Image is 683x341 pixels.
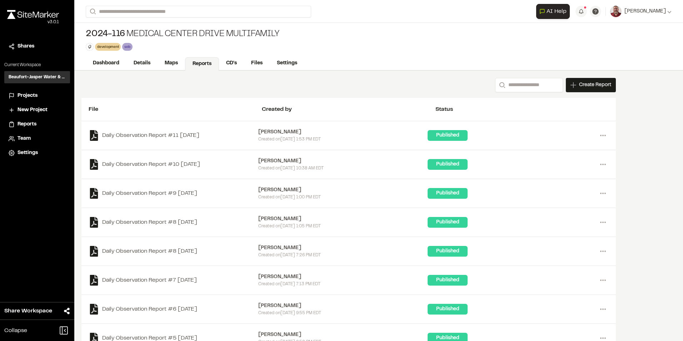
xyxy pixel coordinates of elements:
a: Daily Observation Report #7 [DATE] [89,275,258,286]
div: [PERSON_NAME] [258,244,428,252]
button: Open AI Assistant [536,4,570,19]
a: Daily Observation Report #11 [DATE] [89,130,258,141]
div: Created on [DATE] 1:53 PM EDT [258,136,428,143]
div: Oh geez...please don't... [7,19,59,25]
div: Created on [DATE] 9:55 PM EDT [258,310,428,316]
h3: Beaufort-Jasper Water & Sewer Authority [9,74,66,80]
a: Settings [9,149,66,157]
span: Projects [18,92,38,100]
div: [PERSON_NAME] [258,273,428,281]
div: sob [122,43,132,50]
div: [PERSON_NAME] [258,157,428,165]
img: rebrand.png [7,10,59,19]
span: 2024-116 [86,29,125,40]
button: Search [86,6,99,18]
div: [PERSON_NAME] [258,128,428,136]
div: Created on [DATE] 10:38 AM EDT [258,165,428,172]
a: Settings [270,56,304,70]
div: Created on [DATE] 1:05 PM EDT [258,223,428,229]
a: CD's [219,56,244,70]
div: [PERSON_NAME] [258,302,428,310]
span: Share Workspace [4,307,52,315]
a: New Project [9,106,66,114]
span: Collapse [4,326,27,335]
div: Published [428,217,468,228]
span: New Project [18,106,48,114]
a: Reports [185,57,219,71]
a: Reports [9,120,66,128]
span: Create Report [579,81,611,89]
button: Search [495,78,508,92]
div: development [95,43,121,50]
div: Published [428,159,468,170]
a: Daily Observation Report #10 [DATE] [89,159,258,170]
div: Published [428,188,468,199]
a: Files [244,56,270,70]
span: Reports [18,120,36,128]
a: Shares [9,43,66,50]
div: Published [428,275,468,286]
a: Maps [158,56,185,70]
button: [PERSON_NAME] [610,6,672,17]
div: File [89,105,262,114]
button: Edit Tags [86,43,94,51]
a: Daily Observation Report #9 [DATE] [89,188,258,199]
div: Published [428,304,468,315]
div: Open AI Assistant [536,4,573,19]
div: [PERSON_NAME] [258,331,428,339]
div: Status [435,105,609,114]
span: Shares [18,43,34,50]
div: Created on [DATE] 7:26 PM EDT [258,252,428,258]
span: AI Help [547,7,567,16]
div: Published [428,130,468,141]
div: Created on [DATE] 7:13 PM EDT [258,281,428,287]
a: Daily Observation Report #8 [DATE] [89,246,258,257]
div: Created on [DATE] 1:00 PM EDT [258,194,428,201]
img: User [610,6,622,17]
div: Published [428,246,468,257]
div: Medical Center Drive Multifamily [86,29,279,40]
p: Current Workspace [4,62,70,68]
span: Team [18,135,31,143]
div: Created by [262,105,435,114]
a: Projects [9,92,66,100]
span: [PERSON_NAME] [624,8,666,15]
a: Details [126,56,158,70]
a: Team [9,135,66,143]
a: Daily Observation Report #8 [DATE] [89,217,258,228]
a: Daily Observation Report #6 [DATE] [89,304,258,315]
div: [PERSON_NAME] [258,186,428,194]
span: Settings [18,149,38,157]
div: [PERSON_NAME] [258,215,428,223]
a: Dashboard [86,56,126,70]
